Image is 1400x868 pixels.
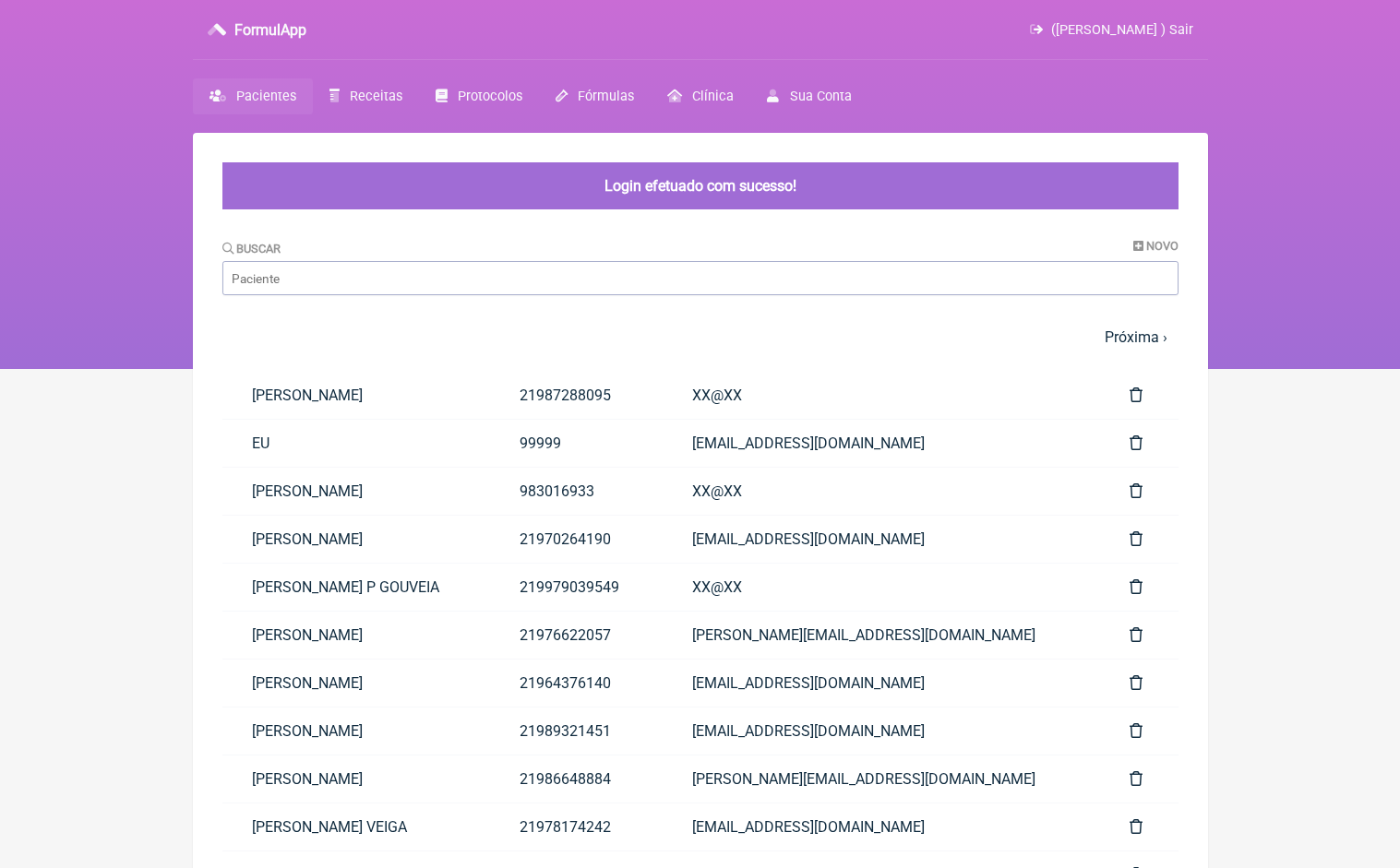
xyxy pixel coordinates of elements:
a: [EMAIL_ADDRESS][DOMAIN_NAME] [663,803,1100,850]
a: [PERSON_NAME][EMAIL_ADDRESS][DOMAIN_NAME] [663,612,1100,659]
a: XX@XX [663,564,1100,611]
a: XX@XX [663,372,1100,419]
a: XX@XX [663,468,1100,515]
a: Novo [1133,239,1179,253]
a: [PERSON_NAME][EMAIL_ADDRESS][DOMAIN_NAME] [663,755,1100,803]
a: [EMAIL_ADDRESS][DOMAIN_NAME] [663,707,1100,755]
span: Receitas [350,89,402,104]
h3: FormulApp [234,21,306,39]
a: 21989321451 [490,707,663,755]
a: [PERSON_NAME] [222,612,490,659]
input: Paciente [222,261,1179,295]
a: Protocolos [419,78,539,114]
a: 21976622057 [490,612,663,659]
a: 219979039549 [490,564,663,611]
a: Clínica [651,78,750,114]
label: Buscar [222,242,281,256]
a: [EMAIL_ADDRESS][DOMAIN_NAME] [663,516,1100,563]
nav: pager [222,317,1179,357]
span: Novo [1146,239,1179,253]
a: [PERSON_NAME] [222,660,490,707]
a: [PERSON_NAME] [222,707,490,755]
a: [PERSON_NAME] VEIGA [222,803,490,850]
span: Pacientes [236,89,296,104]
a: 21987288095 [490,372,663,419]
span: Clínica [692,89,734,104]
a: [PERSON_NAME] [222,516,490,563]
a: [PERSON_NAME] P GOUVEIA [222,564,490,611]
a: Pacientes [193,78,313,114]
a: 21986648884 [490,755,663,803]
span: ([PERSON_NAME] ) Sair [1051,22,1193,38]
a: 21970264190 [490,516,663,563]
a: 21964376140 [490,660,663,707]
a: 983016933 [490,468,663,515]
a: [EMAIL_ADDRESS][DOMAIN_NAME] [663,660,1100,707]
a: Receitas [313,78,419,114]
a: 21978174242 [490,803,663,850]
a: EU [222,420,490,467]
a: [PERSON_NAME] [222,468,490,515]
a: [EMAIL_ADDRESS][DOMAIN_NAME] [663,420,1100,467]
a: ([PERSON_NAME] ) Sair [1030,22,1192,38]
a: 99999 [490,420,663,467]
a: Sua Conta [750,78,868,114]
span: Fórmulas [578,89,634,104]
a: [PERSON_NAME] [222,755,490,803]
a: [PERSON_NAME] [222,372,490,419]
a: Próxima › [1105,328,1167,346]
a: Fórmulas [539,78,651,114]
span: Protocolos [458,89,522,104]
span: Sua Conta [790,89,852,104]
div: Login efetuado com sucesso! [222,162,1179,209]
